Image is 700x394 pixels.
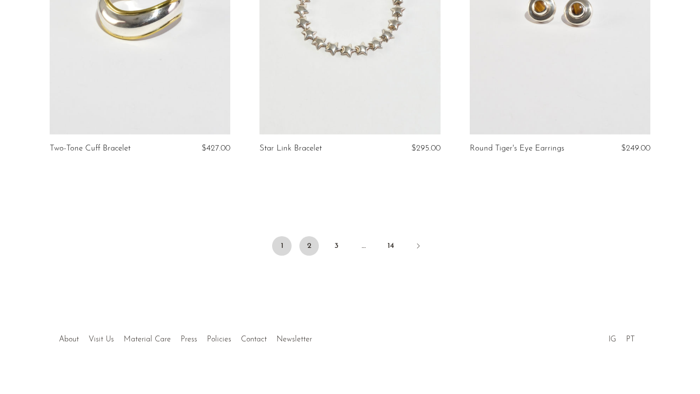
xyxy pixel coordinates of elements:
span: … [354,236,373,256]
span: $249.00 [621,144,650,152]
a: 14 [381,236,401,256]
a: Press [181,336,197,343]
a: 2 [299,236,319,256]
ul: Quick links [54,328,317,346]
span: $427.00 [202,144,230,152]
span: $295.00 [411,144,441,152]
a: Round Tiger's Eye Earrings [470,144,564,153]
a: IG [608,336,616,343]
a: Two-Tone Cuff Bracelet [50,144,130,153]
span: 1 [272,236,292,256]
a: PT [626,336,635,343]
a: Visit Us [89,336,114,343]
a: About [59,336,79,343]
a: Policies [207,336,231,343]
a: Contact [241,336,267,343]
a: 3 [327,236,346,256]
a: Star Link Bracelet [259,144,322,153]
a: Material Care [124,336,171,343]
ul: Social Medias [604,328,640,346]
a: Next [408,236,428,258]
